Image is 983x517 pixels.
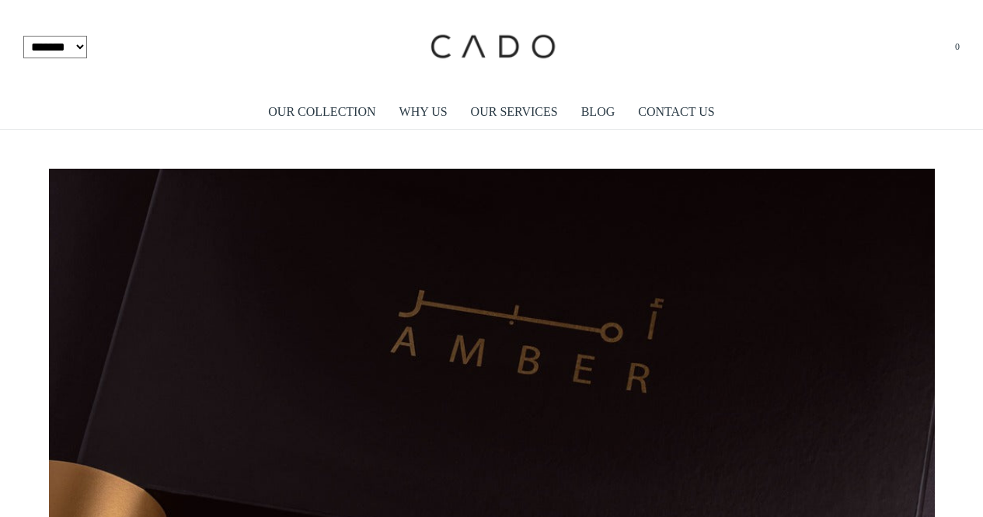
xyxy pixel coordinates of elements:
[268,94,375,130] a: OUR COLLECTION
[638,94,714,130] a: CONTACT US
[471,94,558,130] a: OUR SERVICES
[920,49,929,51] button: Open search bar
[426,12,558,82] img: cadogifting
[955,41,960,52] span: 0
[399,94,448,130] a: WHY US
[581,94,615,130] a: BLOG
[953,40,960,54] a: 0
